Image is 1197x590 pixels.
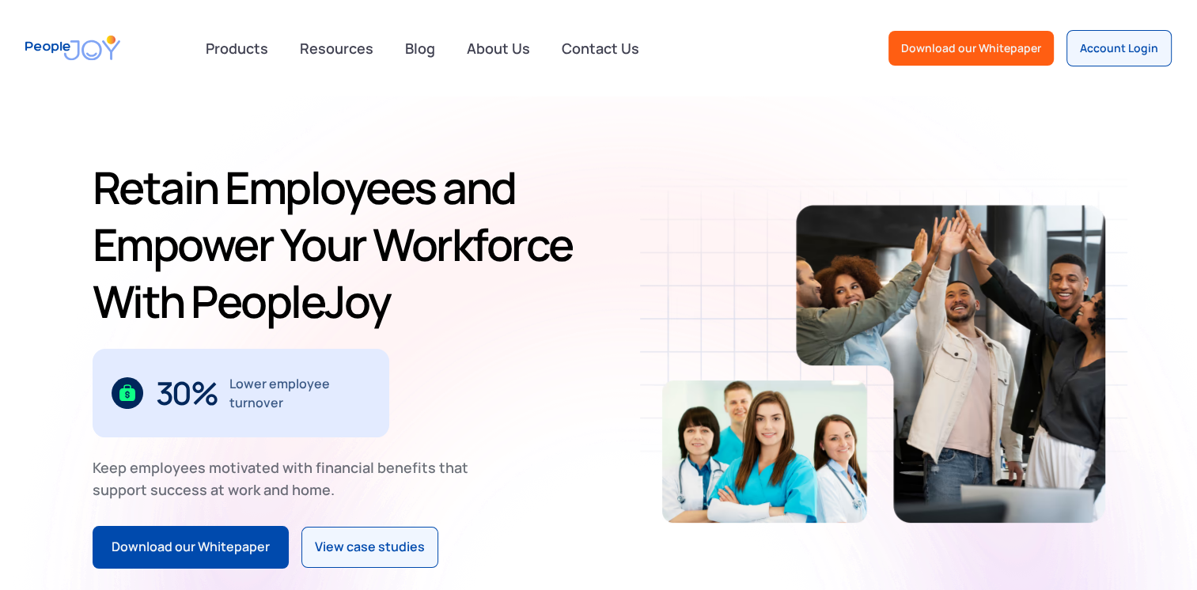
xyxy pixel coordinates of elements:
[25,25,120,70] a: home
[1066,30,1172,66] a: Account Login
[93,526,289,569] a: Download our Whitepaper
[662,380,867,523] img: Retain-Employees-PeopleJoy
[112,537,270,558] div: Download our Whitepaper
[93,456,482,501] div: Keep employees motivated with financial benefits that support success at work and home.
[93,159,593,330] h1: Retain Employees and Empower Your Workforce With PeopleJoy
[315,537,425,558] div: View case studies
[290,31,383,66] a: Resources
[301,527,438,568] a: View case studies
[156,380,218,406] div: 30%
[396,31,445,66] a: Blog
[552,31,649,66] a: Contact Us
[901,40,1041,56] div: Download our Whitepaper
[93,349,389,437] div: 3 / 3
[1080,40,1158,56] div: Account Login
[457,31,540,66] a: About Us
[888,31,1054,66] a: Download our Whitepaper
[196,32,278,64] div: Products
[796,205,1105,523] img: Retain-Employees-PeopleJoy
[229,374,370,412] div: Lower employee turnover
